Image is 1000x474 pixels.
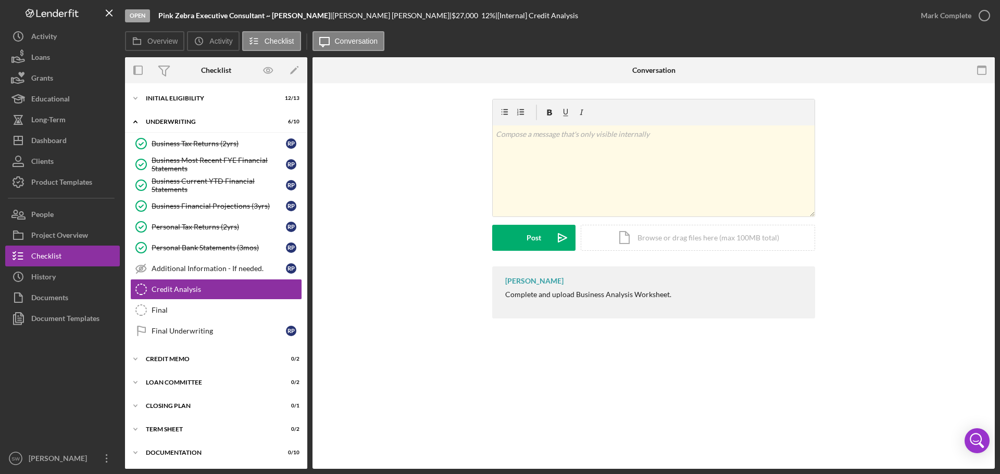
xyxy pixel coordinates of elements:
[281,356,299,362] div: 0 / 2
[146,450,273,456] div: DOCUMENTATION
[146,95,273,101] div: Initial Eligibility
[146,379,273,386] div: LOAN COMMITTEE
[281,426,299,432] div: 0 / 2
[146,119,273,125] div: UNDERWRITING
[281,379,299,386] div: 0 / 2
[281,119,299,125] div: 6 / 10
[281,95,299,101] div: 12 / 13
[146,403,273,409] div: CLOSING PLAN
[965,428,990,453] div: Open Intercom Messenger
[281,403,299,409] div: 0 / 1
[146,426,273,432] div: TERM SHEET
[146,356,273,362] div: CREDIT MEMO
[281,450,299,456] div: 0 / 10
